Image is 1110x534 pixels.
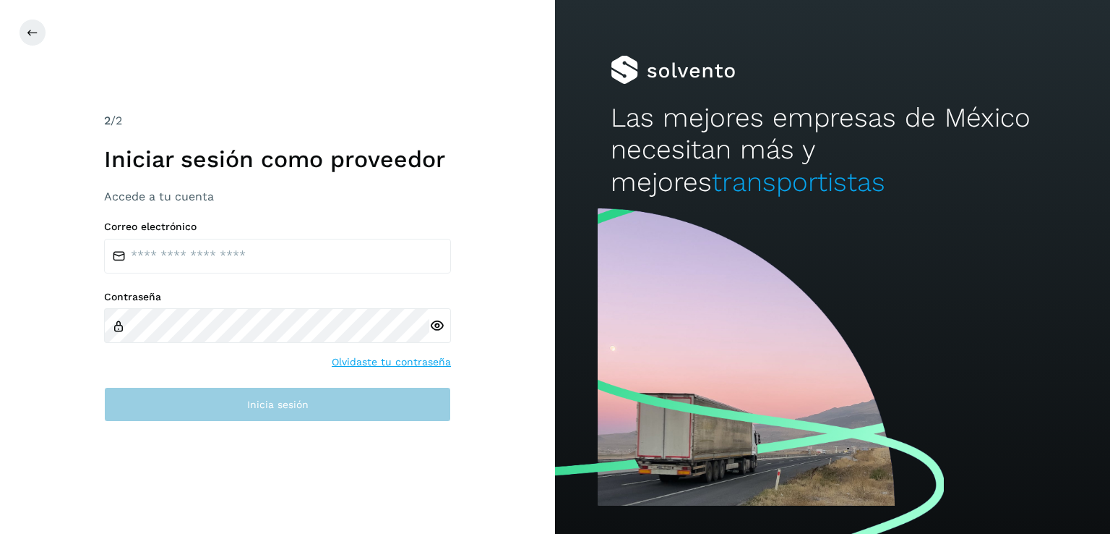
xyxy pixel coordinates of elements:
[611,102,1054,198] h2: Las mejores empresas de México necesitan más y mejores
[332,355,451,370] a: Olvidaste tu contraseña
[104,145,451,173] h1: Iniciar sesión como proveedor
[104,291,451,303] label: Contraseña
[712,166,885,198] span: transportistas
[104,114,111,127] span: 2
[104,221,451,233] label: Correo electrónico
[104,190,451,203] h3: Accede a tu cuenta
[104,112,451,130] div: /2
[104,387,451,422] button: Inicia sesión
[247,399,309,410] span: Inicia sesión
